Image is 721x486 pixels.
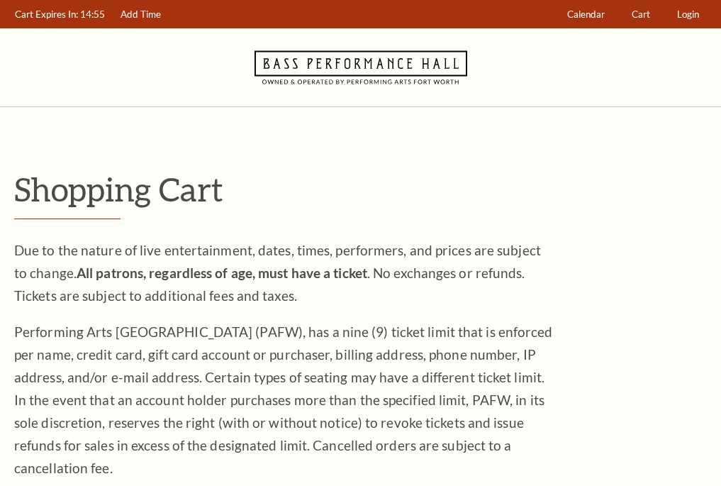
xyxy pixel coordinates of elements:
[677,9,699,20] span: Login
[77,265,367,281] strong: All patrons, regardless of age, must have a ticket
[14,242,541,304] span: Due to the nature of live entertainment, dates, times, performers, and prices are subject to chan...
[14,171,707,207] p: Shopping Cart
[15,9,78,20] span: Cart Expires In:
[625,1,657,28] a: Cart
[80,9,105,20] span: 14:55
[671,1,706,28] a: Login
[14,321,553,480] p: Performing Arts [GEOGRAPHIC_DATA] (PAFW), has a nine (9) ticket limit that is enforced per name, ...
[114,1,168,28] a: Add Time
[632,9,650,20] span: Cart
[561,1,612,28] a: Calendar
[567,9,605,20] span: Calendar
